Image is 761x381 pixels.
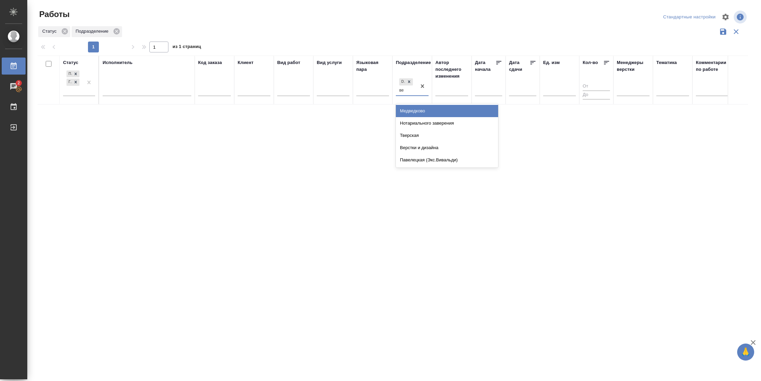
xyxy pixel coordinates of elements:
div: Дата начала [475,59,495,73]
div: Исполнитель [103,59,133,66]
div: Готов к работе [66,79,72,86]
div: Подбор, Готов к работе [66,70,80,78]
div: DTPlight [399,78,405,85]
div: Языковая пара [356,59,389,73]
div: Статус [63,59,78,66]
div: Клиент [238,59,253,66]
div: Павелецкая (Экс.Вивальди) [396,154,498,166]
span: Настроить таблицу [717,9,734,25]
span: 🙏 [740,345,751,359]
div: Верстки и дизайна [396,142,498,154]
div: Менеджеры верстки [617,59,650,73]
div: Статус [38,26,70,37]
span: 2 [13,80,24,86]
button: Сбросить фильтры [730,25,743,38]
a: 2 [2,78,26,95]
div: Тематика [656,59,677,66]
span: Работы [38,9,70,20]
p: Статус [42,28,59,35]
input: До [583,91,610,99]
div: Вид работ [277,59,300,66]
div: Подразделение [396,59,431,66]
div: Дата сдачи [509,59,529,73]
p: Подразделение [76,28,111,35]
button: Сохранить фильтры [717,25,730,38]
div: Подразделение [72,26,122,37]
div: Кол-во [583,59,598,66]
div: Медведково [396,105,498,117]
div: Тверская [396,129,498,142]
div: Комментарии по работе [696,59,729,73]
div: Автор последнего изменения [435,59,468,80]
div: Ед. изм [543,59,560,66]
div: Подбор [66,70,72,78]
input: От [583,82,610,91]
div: Подбор, Готов к работе [66,78,80,86]
div: Вид услуги [317,59,342,66]
div: Код заказа [198,59,222,66]
div: split button [661,12,717,22]
button: 🙏 [737,344,754,361]
span: из 1 страниц [173,43,201,52]
div: Нотариального заверения [396,117,498,129]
